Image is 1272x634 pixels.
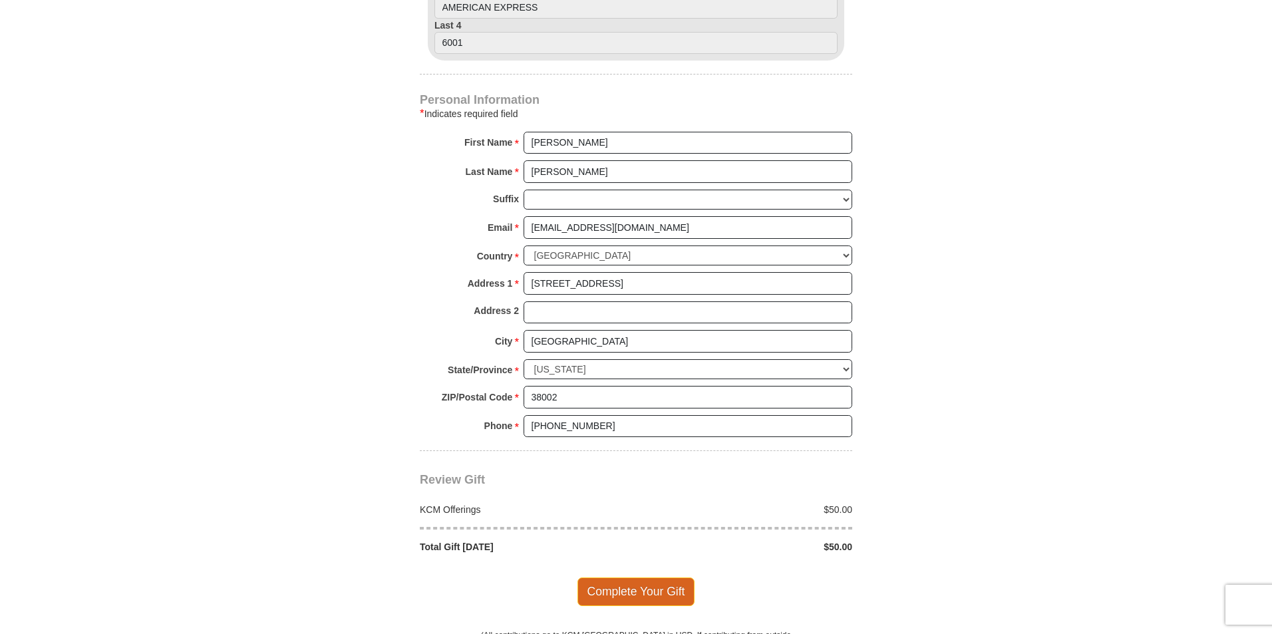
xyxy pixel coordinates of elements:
[474,301,519,320] strong: Address 2
[493,190,519,208] strong: Suffix
[477,247,513,265] strong: Country
[636,503,860,516] div: $50.00
[466,162,513,181] strong: Last Name
[577,577,695,605] span: Complete Your Gift
[420,94,852,105] h4: Personal Information
[488,218,512,237] strong: Email
[484,416,513,435] strong: Phone
[413,540,637,554] div: Total Gift [DATE]
[434,19,838,55] label: Last 4
[413,503,637,516] div: KCM Offerings
[495,332,512,351] strong: City
[468,274,513,293] strong: Address 1
[420,106,852,122] div: Indicates required field
[464,133,512,152] strong: First Name
[448,361,512,379] strong: State/Province
[420,473,485,486] span: Review Gift
[636,540,860,554] div: $50.00
[442,388,513,406] strong: ZIP/Postal Code
[434,32,838,55] input: Last 4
